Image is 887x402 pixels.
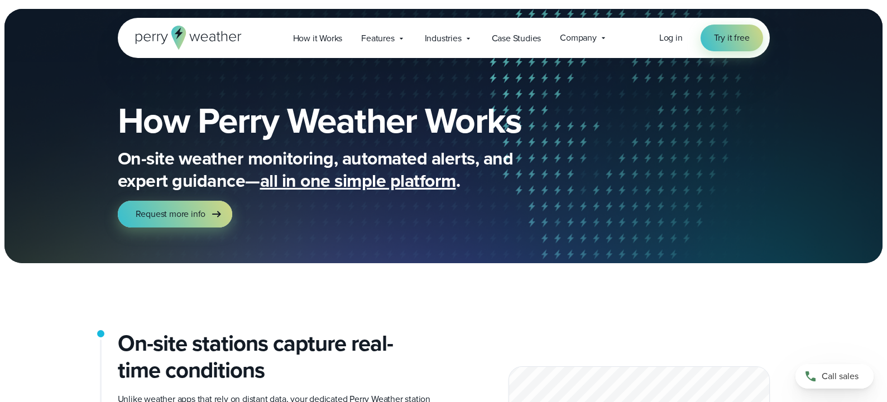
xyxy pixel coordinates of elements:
[659,31,683,45] a: Log in
[136,207,206,221] span: Request more info
[361,32,394,45] span: Features
[560,31,597,45] span: Company
[260,167,456,194] span: all in one simple platform
[822,370,859,383] span: Call sales
[118,147,564,192] p: On-site weather monitoring, automated alerts, and expert guidance— .
[118,103,602,138] h1: How Perry Weather Works
[118,330,435,384] h2: On-site stations capture real-time conditions
[714,31,750,45] span: Try it free
[284,27,352,50] a: How it Works
[425,32,462,45] span: Industries
[118,201,233,227] a: Request more info
[492,32,541,45] span: Case Studies
[659,31,683,44] span: Log in
[482,27,551,50] a: Case Studies
[701,25,763,51] a: Try it free
[795,364,874,389] a: Call sales
[293,32,343,45] span: How it Works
